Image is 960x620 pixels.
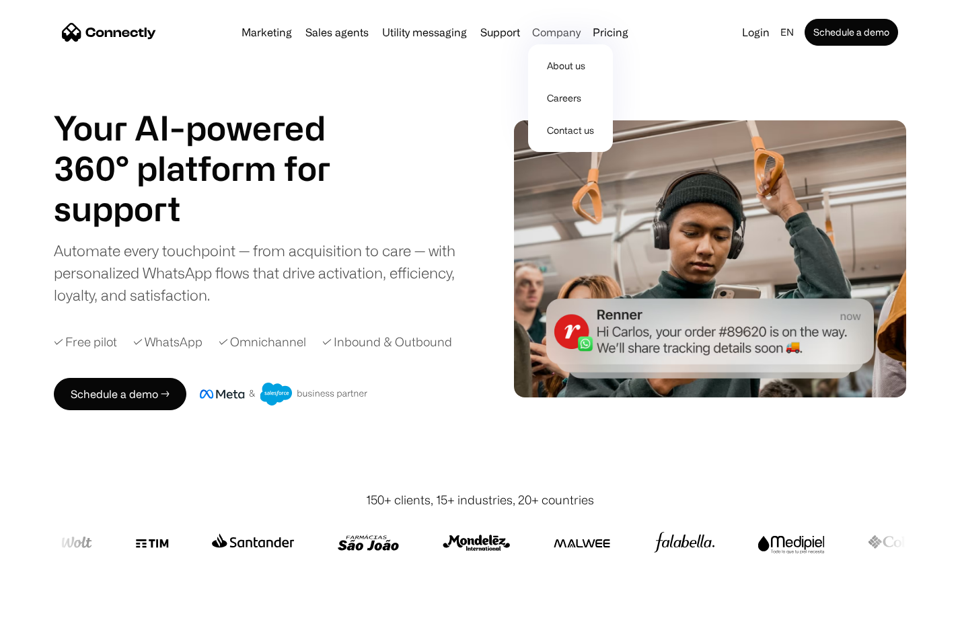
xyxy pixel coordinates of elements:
a: About us [533,50,607,82]
div: ✓ WhatsApp [133,333,202,351]
h1: support [54,188,363,229]
a: Schedule a demo [805,19,898,46]
div: carousel [54,188,363,229]
nav: Company [528,42,613,152]
a: Contact us [533,114,607,147]
a: Login [737,23,775,42]
a: Utility messaging [377,27,472,38]
div: Company [532,23,581,42]
div: Company [528,23,585,42]
h1: Your AI-powered 360° platform for [54,108,363,188]
a: Careers [533,82,607,114]
a: Schedule a demo → [54,378,186,410]
div: ✓ Inbound & Outbound [322,333,452,351]
a: home [62,22,156,42]
div: 150+ clients, 15+ industries, 20+ countries [366,491,594,509]
div: ✓ Free pilot [54,333,117,351]
img: Meta and Salesforce business partner badge. [200,383,368,405]
div: ✓ Omnichannel [219,333,306,351]
div: en [775,23,802,42]
a: Support [475,27,525,38]
div: en [780,23,794,42]
aside: Language selected: English [13,595,81,615]
a: Sales agents [300,27,374,38]
a: Marketing [236,27,297,38]
ul: Language list [27,596,81,615]
div: 2 of 4 [54,188,363,229]
div: Automate every touchpoint — from acquisition to care — with personalized WhatsApp flows that driv... [54,239,475,306]
a: Pricing [587,27,634,38]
